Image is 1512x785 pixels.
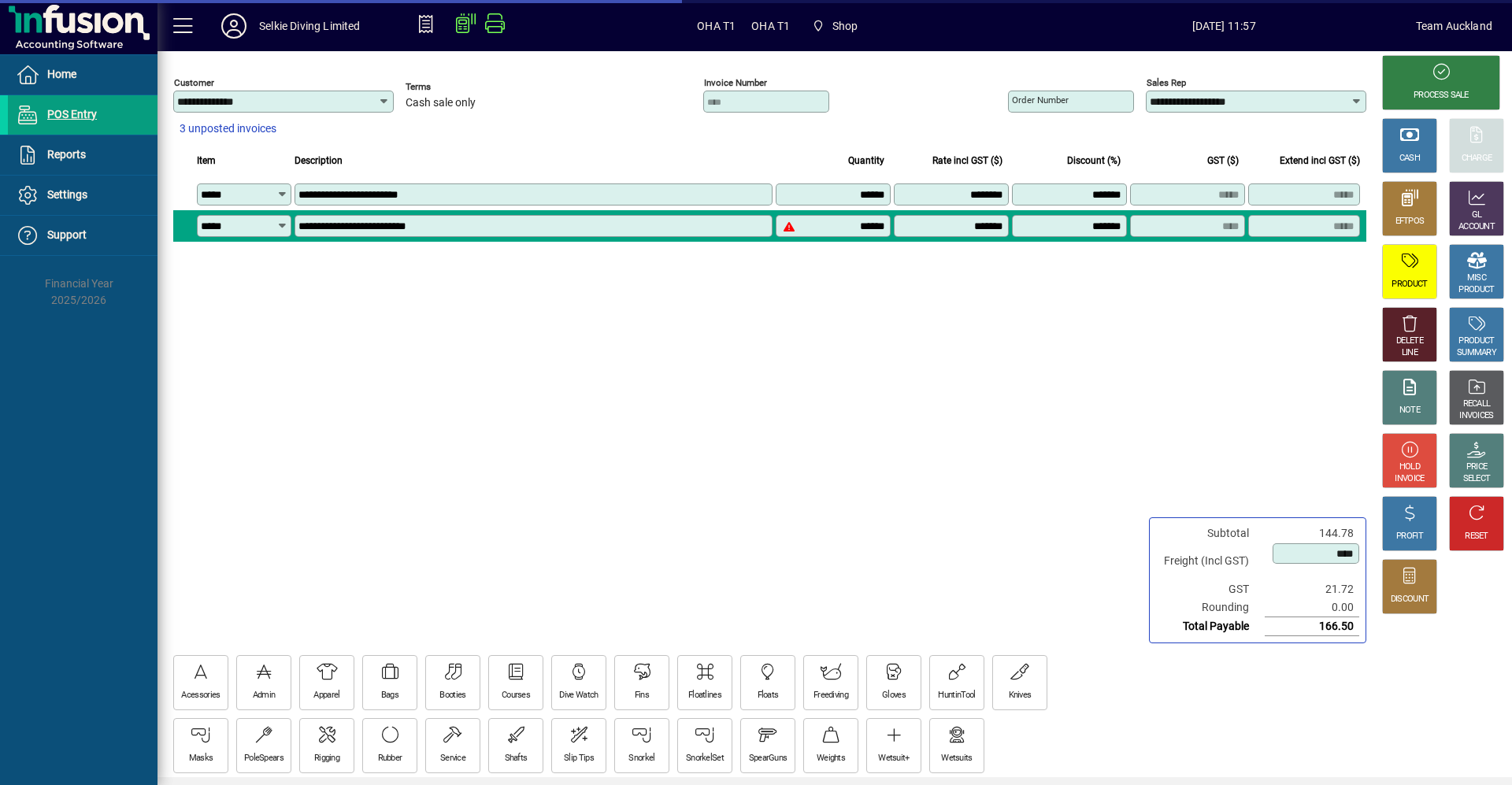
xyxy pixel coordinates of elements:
[1391,594,1429,605] div: DISCOUNT
[8,176,157,215] a: Settings
[1458,284,1494,296] div: PRODUCT
[564,753,594,765] div: Slip Tips
[1399,405,1420,417] div: NOTE
[1147,77,1186,88] mat-label: Sales rep
[189,753,213,765] div: Masks
[686,753,724,765] div: SnorkelSet
[1265,524,1359,542] td: 144.78
[813,690,848,702] div: Freediving
[704,77,767,88] mat-label: Invoice number
[1414,90,1469,102] div: PROCESS SALE
[1463,398,1491,410] div: RECALL
[932,152,1002,169] span: Rate incl GST ($)
[1399,461,1420,473] div: HOLD
[8,135,157,175] a: Reports
[751,13,790,39] span: OHA T1
[209,12,259,40] button: Profile
[832,13,858,39] span: Shop
[628,753,654,765] div: Snorkel
[47,68,76,80] span: Home
[806,12,864,40] span: Shop
[1265,617,1359,636] td: 166.50
[197,152,216,169] span: Item
[8,216,157,255] a: Support
[1463,473,1491,485] div: SELECT
[1395,216,1425,228] div: EFTPOS
[173,115,283,143] button: 3 unposted invoices
[259,13,361,39] div: Selkie Diving Limited
[1396,531,1423,542] div: PROFIT
[295,152,343,169] span: Description
[559,690,598,702] div: Dive Watch
[314,753,339,765] div: Rigging
[1280,152,1360,169] span: Extend incl GST ($)
[1465,531,1488,542] div: RESET
[1156,580,1265,598] td: GST
[1156,617,1265,636] td: Total Payable
[1396,335,1423,347] div: DELETE
[1459,410,1493,422] div: INVOICES
[1395,473,1424,485] div: INVOICE
[313,690,339,702] div: Apparel
[938,690,975,702] div: HuntinTool
[181,690,220,702] div: Acessories
[848,152,884,169] span: Quantity
[697,13,736,39] span: OHA T1
[378,753,402,765] div: Rubber
[1458,335,1494,347] div: PRODUCT
[440,753,465,765] div: Service
[1265,598,1359,617] td: 0.00
[1399,153,1420,165] div: CASH
[1458,221,1495,233] div: ACCOUNT
[1156,524,1265,542] td: Subtotal
[1009,690,1032,702] div: Knives
[1416,13,1492,39] div: Team Auckland
[817,753,845,765] div: Weights
[1462,153,1492,165] div: CHARGE
[244,753,283,765] div: PoleSpears
[8,55,157,94] a: Home
[180,120,276,137] span: 3 unposted invoices
[1265,580,1359,598] td: 21.72
[406,97,476,109] span: Cash sale only
[1472,209,1482,221] div: GL
[1156,598,1265,617] td: Rounding
[47,148,86,161] span: Reports
[47,108,97,120] span: POS Entry
[439,690,465,702] div: Booties
[47,188,87,201] span: Settings
[878,753,909,765] div: Wetsuit+
[502,690,530,702] div: Courses
[1032,13,1416,39] span: [DATE] 11:57
[758,690,779,702] div: Floats
[688,690,721,702] div: Floatlines
[406,82,500,92] span: Terms
[505,753,528,765] div: Shafts
[635,690,649,702] div: Fins
[381,690,398,702] div: Bags
[1466,461,1488,473] div: PRICE
[1457,347,1496,359] div: SUMMARY
[174,77,214,88] mat-label: Customer
[941,753,972,765] div: Wetsuits
[1467,272,1486,284] div: MISC
[1067,152,1121,169] span: Discount (%)
[47,228,87,241] span: Support
[882,690,906,702] div: Gloves
[1156,542,1265,580] td: Freight (Incl GST)
[1207,152,1239,169] span: GST ($)
[1012,94,1069,106] mat-label: Order number
[1392,279,1427,291] div: PRODUCT
[749,753,787,765] div: SpearGuns
[1402,347,1417,359] div: LINE
[253,690,276,702] div: Admin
